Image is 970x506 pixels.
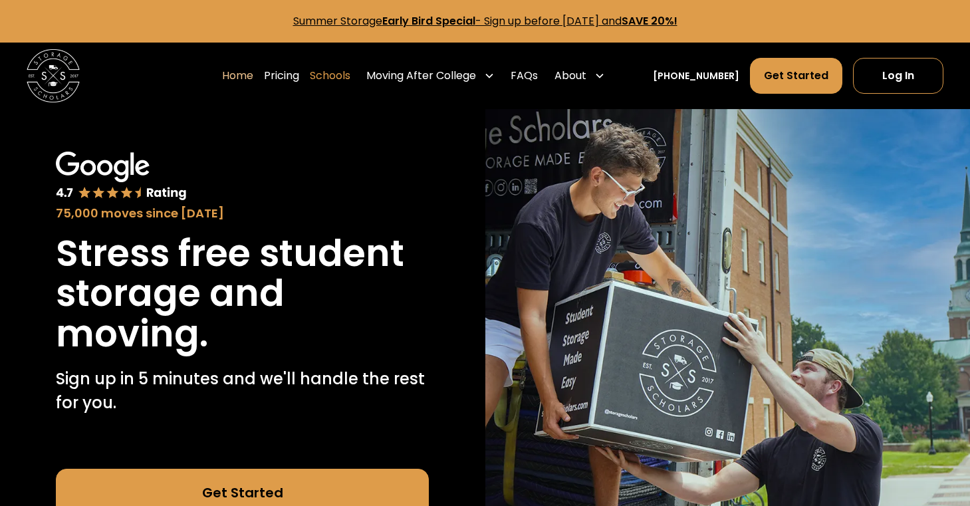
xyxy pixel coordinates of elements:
[293,13,677,29] a: Summer StorageEarly Bird Special- Sign up before [DATE] andSAVE 20%!
[382,13,475,29] strong: Early Bird Special
[264,57,299,94] a: Pricing
[653,69,739,83] a: [PHONE_NUMBER]
[622,13,677,29] strong: SAVE 20%!
[554,68,586,84] div: About
[549,57,610,94] div: About
[56,152,186,201] img: Google 4.7 star rating
[511,57,538,94] a: FAQs
[366,68,476,84] div: Moving After College
[56,204,429,222] div: 75,000 moves since [DATE]
[310,57,350,94] a: Schools
[853,58,943,94] a: Log In
[750,58,842,94] a: Get Started
[27,49,80,102] img: Storage Scholars main logo
[361,57,500,94] div: Moving After College
[56,367,429,415] p: Sign up in 5 minutes and we'll handle the rest for you.
[222,57,253,94] a: Home
[56,233,429,354] h1: Stress free student storage and moving.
